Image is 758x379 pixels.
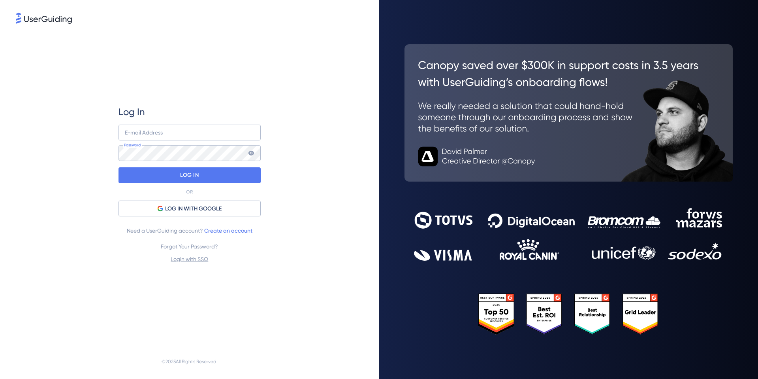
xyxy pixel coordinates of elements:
input: example@company.com [118,125,261,140]
img: 25303e33045975176eb484905ab012ff.svg [478,294,659,335]
img: 26c0aa7c25a843aed4baddd2b5e0fa68.svg [404,44,733,182]
img: 8faab4ba6bc7696a72372aa768b0286c.svg [16,13,72,24]
img: 9302ce2ac39453076f5bc0f2f2ca889b.svg [414,208,723,261]
p: LOG IN [180,169,199,182]
p: OR [186,189,193,195]
span: Log In [118,106,145,118]
a: Login with SSO [171,256,208,262]
a: Forgot Your Password? [161,243,218,250]
span: Need a UserGuiding account? [127,226,252,235]
span: LOG IN WITH GOOGLE [165,204,222,214]
a: Create an account [204,227,252,234]
span: © 2025 All Rights Reserved. [162,357,218,366]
